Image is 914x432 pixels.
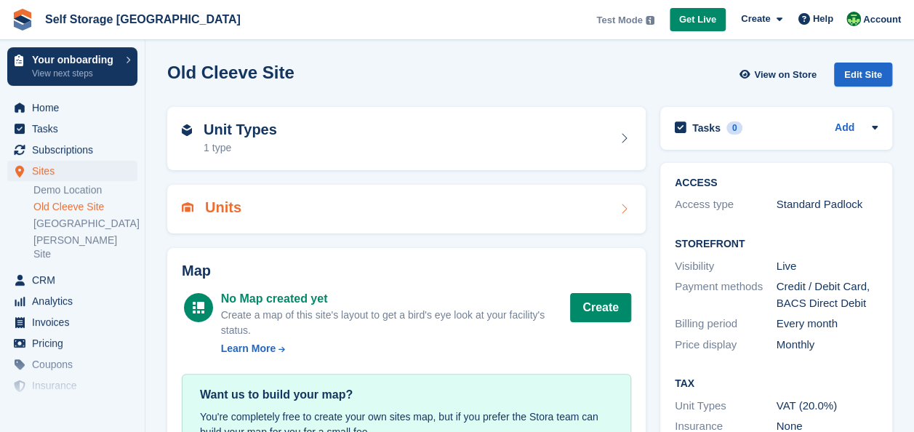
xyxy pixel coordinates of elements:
[679,12,716,27] span: Get Live
[7,291,137,311] a: menu
[813,12,833,26] span: Help
[221,341,276,356] div: Learn More
[777,196,878,213] div: Standard Padlock
[675,316,777,332] div: Billing period
[7,312,137,332] a: menu
[834,63,892,92] a: Edit Site
[32,375,119,396] span: Insurance
[670,8,726,32] a: Get Live
[675,177,878,189] h2: ACCESS
[7,97,137,118] a: menu
[7,354,137,375] a: menu
[692,121,721,135] h2: Tasks
[7,396,137,417] a: menu
[32,140,119,160] span: Subscriptions
[182,263,631,279] h2: Map
[777,258,878,275] div: Live
[32,119,119,139] span: Tasks
[570,293,631,322] button: Create
[777,316,878,332] div: Every month
[200,386,613,404] div: Want us to build your map?
[596,13,642,28] span: Test Mode
[777,398,878,415] div: VAT (20.0%)
[7,333,137,353] a: menu
[33,217,137,231] a: [GEOGRAPHIC_DATA]
[32,354,119,375] span: Coupons
[32,396,119,417] span: Settings
[167,63,294,82] h2: Old Cleeve Site
[221,290,571,308] div: No Map created yet
[32,55,119,65] p: Your onboarding
[726,121,743,135] div: 0
[39,7,246,31] a: Self Storage [GEOGRAPHIC_DATA]
[7,270,137,290] a: menu
[221,341,571,356] a: Learn More
[646,16,654,25] img: icon-info-grey-7440780725fd019a000dd9b08b2336e03edf1995a4989e88bcd33f0948082b44.svg
[675,378,878,390] h2: Tax
[204,140,277,156] div: 1 type
[182,124,192,136] img: unit-type-icn-2b2737a686de81e16bb02015468b77c625bbabd49415b5ef34ead5e3b44a266d.svg
[167,185,646,233] a: Units
[32,97,119,118] span: Home
[7,161,137,181] a: menu
[737,63,822,87] a: View on Store
[221,308,571,338] div: Create a map of this site's layout to get a bird's eye look at your facility's status.
[32,67,119,80] p: View next steps
[204,121,277,138] h2: Unit Types
[182,202,193,212] img: unit-icn-7be61d7bf1b0ce9d3e12c5938cc71ed9869f7b940bace4675aadf7bd6d80202e.svg
[193,302,204,313] img: map-icn-white-8b231986280072e83805622d3debb4903e2986e43859118e7b4002611c8ef794.svg
[33,233,137,261] a: [PERSON_NAME] Site
[7,119,137,139] a: menu
[675,239,878,250] h2: Storefront
[846,12,861,26] img: Mackenzie Wells
[12,9,33,31] img: stora-icon-8386f47178a22dfd0bd8f6a31ec36ba5ce8667c1dd55bd0f319d3a0aa187defe.svg
[863,12,901,27] span: Account
[33,183,137,197] a: Demo Location
[675,279,777,311] div: Payment methods
[741,12,770,26] span: Create
[32,161,119,181] span: Sites
[167,107,646,171] a: Unit Types 1 type
[754,68,817,82] span: View on Store
[32,333,119,353] span: Pricing
[205,199,241,216] h2: Units
[7,140,137,160] a: menu
[777,279,878,311] div: Credit / Debit Card, BACS Direct Debit
[675,398,777,415] div: Unit Types
[675,337,777,353] div: Price display
[675,258,777,275] div: Visibility
[7,47,137,86] a: Your onboarding View next steps
[32,291,119,311] span: Analytics
[33,200,137,214] a: Old Cleeve Site
[7,375,137,396] a: menu
[835,120,854,137] a: Add
[834,63,892,87] div: Edit Site
[675,196,777,213] div: Access type
[32,312,119,332] span: Invoices
[777,337,878,353] div: Monthly
[32,270,119,290] span: CRM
